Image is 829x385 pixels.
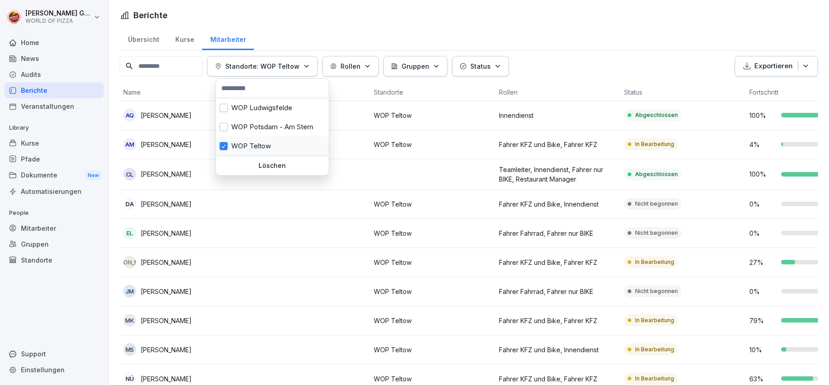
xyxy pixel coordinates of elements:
[216,117,329,137] div: WOP Potsdam - Am Stern
[216,137,329,156] div: WOP Teltow
[219,162,325,170] p: Löschen
[216,98,329,117] div: WOP Ludwigsfelde
[470,61,491,71] p: Status
[341,61,361,71] p: Rollen
[402,61,429,71] p: Gruppen
[225,61,300,71] p: Standorte: WOP Teltow
[754,61,793,71] p: Exportieren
